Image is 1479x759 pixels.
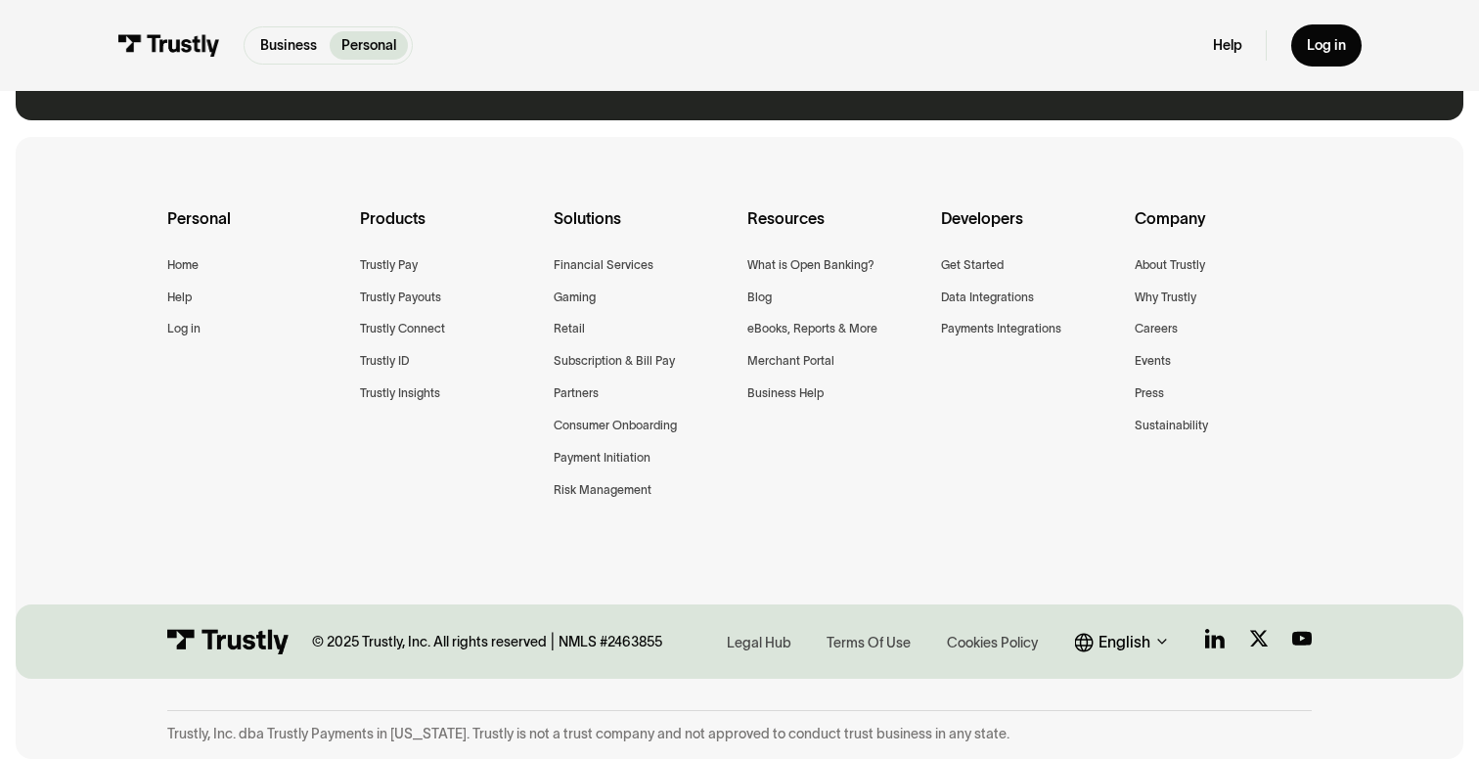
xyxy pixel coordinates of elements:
a: Terms Of Use [821,629,917,654]
a: Log in [1291,24,1362,67]
div: | [551,630,555,653]
img: Trustly Logo [167,629,289,655]
a: Data Integrations [941,288,1034,308]
div: Trustly, Inc. dba Trustly Payments in [US_STATE]. Trustly is not a trust company and not approved... [167,725,1313,742]
a: Log in [167,319,201,339]
a: Get Started [941,255,1004,276]
div: Personal [167,205,345,254]
a: Consumer Onboarding [554,416,677,436]
a: Trustly Insights [360,383,440,404]
div: Resources [747,205,925,254]
div: Developers [941,205,1119,254]
a: Trustly Connect [360,319,445,339]
a: Home [167,255,199,276]
a: Sustainability [1135,416,1208,436]
a: Retail [554,319,585,339]
a: Gaming [554,288,596,308]
a: Risk Management [554,480,651,501]
a: Cookies Policy [941,629,1044,654]
a: What is Open Banking? [747,255,874,276]
a: Partners [554,383,599,404]
a: Help [1213,36,1242,54]
a: Trustly Pay [360,255,418,276]
a: About Trustly [1135,255,1205,276]
div: Cookies Policy [947,633,1038,652]
div: © 2025 Trustly, Inc. All rights reserved [312,633,547,650]
a: Business [248,31,329,60]
div: Products [360,205,538,254]
a: Events [1135,351,1171,372]
a: Subscription & Bill Pay [554,351,675,372]
div: Company [1135,205,1313,254]
div: Solutions [554,205,732,254]
a: Payments Integrations [941,319,1061,339]
a: Legal Hub [721,629,797,654]
a: Trustly ID [360,351,409,372]
div: English [1075,630,1174,654]
a: Trustly Payouts [360,288,441,308]
a: Payment Initiation [554,448,650,469]
p: Personal [341,35,396,56]
a: Merchant Portal [747,351,834,372]
div: English [1098,630,1150,654]
a: Help [167,288,192,308]
a: Blog [747,288,772,308]
a: Careers [1135,319,1178,339]
div: NMLS #2463855 [559,633,662,650]
a: Why Trustly [1135,288,1196,308]
p: Business [260,35,317,56]
a: Press [1135,383,1164,404]
div: Terms Of Use [827,633,911,652]
div: Log in [1307,36,1346,54]
a: Financial Services [554,255,653,276]
div: Legal Hub [727,633,791,652]
img: Trustly Logo [117,34,220,56]
a: Personal [330,31,408,60]
a: eBooks, Reports & More [747,319,877,339]
a: Business Help [747,383,824,404]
